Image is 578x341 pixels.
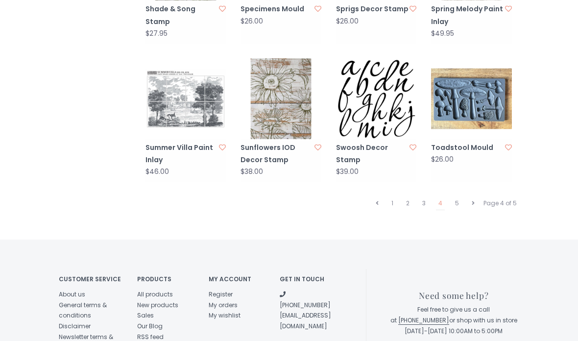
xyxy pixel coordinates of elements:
[280,311,331,330] a: [EMAIL_ADDRESS][DOMAIN_NAME]
[209,301,238,309] a: My orders
[314,143,321,152] a: Add to wishlist
[505,4,512,14] a: Add to wishlist
[481,197,519,210] div: Page 4 of 5
[390,305,517,335] span: Feel free to give us a call at or shop with us in store [DATE]-[DATE] 10:00AM to 5:00PM
[145,168,169,175] div: $46.00
[431,156,454,163] div: $26.00
[145,58,226,139] img: Summer Villa Paint Inlay
[436,197,445,210] a: 4
[389,197,396,210] a: 1
[241,142,313,166] a: Sunflowers IOD Decor Stamp
[241,168,263,175] div: $38.00
[209,290,233,298] a: Register
[137,301,178,309] a: New products
[314,4,321,14] a: Add to wishlist
[336,142,409,166] a: Swoosh Decor Stamp
[431,30,454,37] div: $49.95
[137,276,193,282] h4: Products
[388,291,519,300] h3: Need some help?
[241,3,313,15] a: Specimens Mould
[241,58,321,139] img: Iron Orchid Designs Sunflowers IOD Decor Stamp
[336,3,409,15] a: Sprigs Decor Stamp
[431,142,504,154] a: Toadstool Mould
[409,4,416,14] a: Add to wishlist
[431,58,512,139] img: Iron Orchid Designs Toadstool Mould
[336,168,359,175] div: $39.00
[145,30,168,37] div: $27.95
[59,290,85,298] a: About us
[404,197,412,210] a: 2
[145,3,218,27] a: Shade & Song Stamp
[431,3,504,27] a: Spring Melody Paint Inlay
[409,143,416,152] a: Add to wishlist
[145,142,218,166] a: Summer Villa Paint Inlay
[209,311,241,319] a: My wishlist
[137,333,164,341] a: RSS feed
[469,197,477,210] a: Next page
[59,322,91,330] a: Disclaimer
[336,58,417,139] img: Swoosh Decor Stamp
[137,322,163,330] a: Our Blog
[59,276,122,282] h4: Customer service
[209,276,265,282] h4: My account
[505,143,512,152] a: Add to wishlist
[219,4,226,14] a: Add to wishlist
[137,290,173,298] a: All products
[453,197,461,210] a: 5
[420,197,428,210] a: 3
[336,18,359,25] div: $26.00
[219,143,226,152] a: Add to wishlist
[59,301,107,320] a: General terms & conditions
[137,311,154,319] a: Sales
[280,290,331,309] a: [PHONE_NUMBER]
[373,197,381,210] a: Previous page
[280,276,336,282] h4: Get in touch
[241,18,263,25] div: $26.00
